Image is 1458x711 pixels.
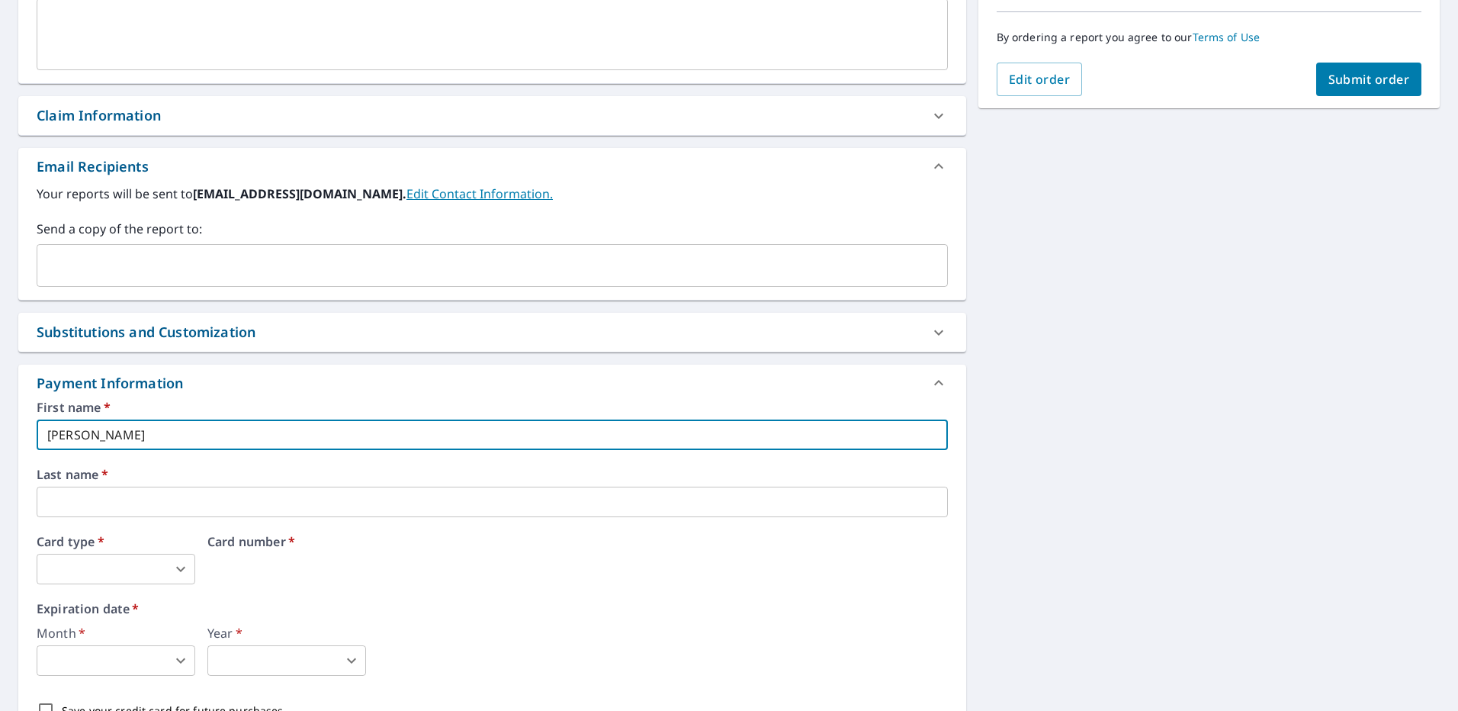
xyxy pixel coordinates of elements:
p: By ordering a report you agree to our [997,31,1421,44]
div: Substitutions and Customization [18,313,966,352]
div: ​ [37,645,195,676]
div: Payment Information [37,373,189,394]
span: Edit order [1009,71,1071,88]
button: Edit order [997,63,1083,96]
label: Month [37,627,195,639]
div: Substitutions and Customization [37,322,255,343]
span: Submit order [1328,71,1410,88]
button: Submit order [1316,63,1422,96]
div: Claim Information [18,96,966,135]
b: [EMAIL_ADDRESS][DOMAIN_NAME]. [193,185,406,202]
label: First name [37,401,948,413]
div: ​ [207,645,366,676]
label: Year [207,627,366,639]
a: Terms of Use [1193,30,1260,44]
div: Email Recipients [37,156,149,177]
label: Last name [37,468,948,481]
div: Payment Information [18,365,966,401]
a: EditContactInfo [406,185,553,202]
label: Send a copy of the report to: [37,220,948,238]
div: Email Recipients [18,148,966,185]
label: Card type [37,536,195,548]
label: Card number [207,536,948,548]
label: Your reports will be sent to [37,185,948,203]
label: Expiration date [37,603,948,615]
div: Claim Information [37,105,161,126]
div: ​ [37,554,195,584]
